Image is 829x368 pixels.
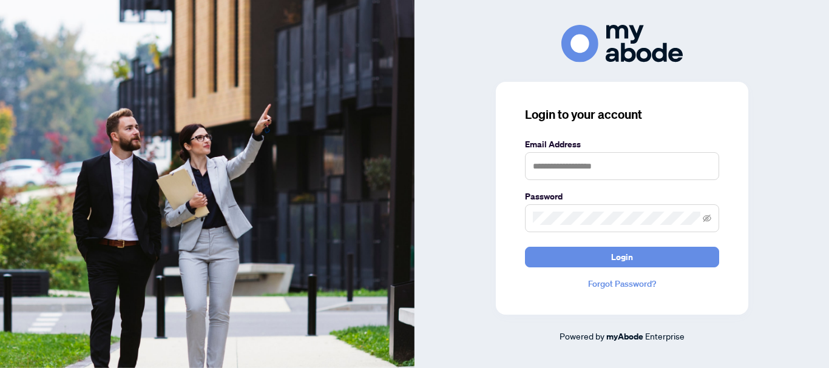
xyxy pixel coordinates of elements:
span: Powered by [560,330,604,341]
a: myAbode [606,330,643,343]
span: eye-invisible [703,214,711,222]
label: Password [525,190,719,203]
a: Forgot Password? [525,277,719,290]
img: ma-logo [561,25,683,62]
span: Login [611,247,633,267]
span: Enterprise [645,330,685,341]
button: Login [525,247,719,267]
label: Email Address [525,138,719,151]
h3: Login to your account [525,106,719,123]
